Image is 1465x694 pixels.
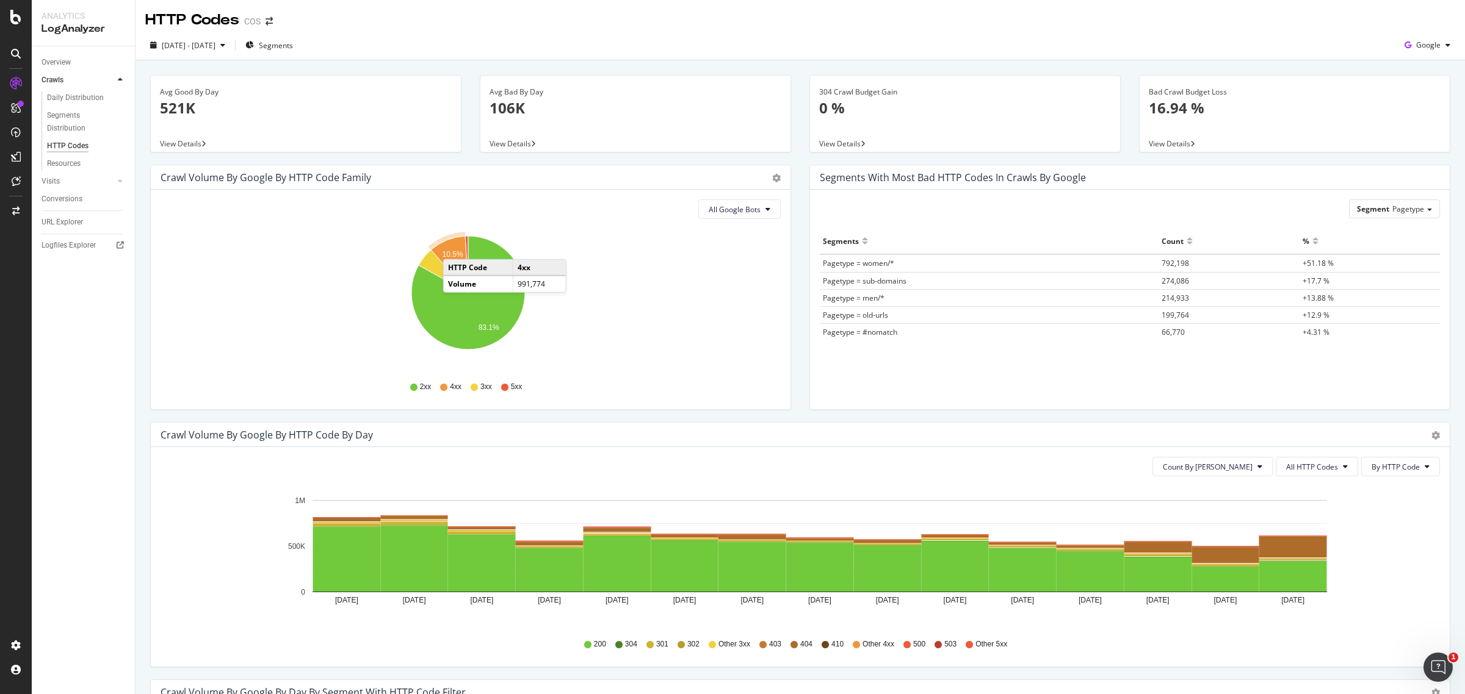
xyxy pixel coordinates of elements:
a: Resources [47,157,126,170]
div: Avg Bad By Day [490,87,781,98]
span: Segments [259,40,293,51]
div: URL Explorer [42,216,83,229]
text: [DATE] [808,596,831,604]
text: [DATE] [673,596,696,604]
a: Segments Distribution [47,109,126,135]
text: [DATE] [1214,596,1237,604]
text: 83.1% [479,324,499,332]
span: 410 [831,639,844,649]
a: Daily Distribution [47,91,126,104]
span: By HTTP Code [1372,462,1420,472]
text: [DATE] [1079,596,1102,604]
svg: A chart. [161,229,775,370]
text: [DATE] [335,596,358,604]
button: Segments [241,35,298,55]
span: 403 [769,639,781,649]
div: arrow-right-arrow-left [266,17,273,26]
span: All HTTP Codes [1286,462,1338,472]
div: Avg Good By Day [160,87,452,98]
text: [DATE] [944,596,967,604]
div: Segments [823,231,859,251]
span: 792,198 [1162,258,1189,268]
text: [DATE] [876,596,899,604]
div: gear [772,174,781,182]
text: [DATE] [538,596,561,604]
span: 301 [656,639,668,649]
span: Google [1416,40,1441,50]
span: 404 [800,639,812,649]
td: 4xx [513,260,566,276]
span: 200 [594,639,606,649]
span: 4xx [450,382,461,392]
span: 500 [913,639,925,649]
span: Pagetype = old-urls [823,310,888,320]
div: HTTP Codes [47,140,89,152]
td: Volume [444,276,513,292]
div: Resources [47,157,81,170]
div: Count [1162,231,1184,251]
span: 503 [944,639,957,649]
span: View Details [490,138,531,149]
td: 991,774 [513,276,566,292]
span: View Details [819,138,861,149]
div: Crawls [42,74,63,87]
p: 0 % [819,98,1111,118]
span: +13.88 % [1303,293,1334,303]
div: Crawl Volume by google by HTTP Code Family [161,171,371,184]
button: [DATE] - [DATE] [145,35,230,55]
span: View Details [160,138,201,149]
a: HTTP Codes [47,140,126,152]
div: Bad Crawl Budget Loss [1149,87,1441,98]
span: All Google Bots [709,204,761,215]
button: All HTTP Codes [1276,457,1358,476]
text: [DATE] [1146,596,1170,604]
text: 0 [301,588,305,596]
div: % [1303,231,1309,251]
span: Count By Day [1163,462,1253,472]
span: 199,764 [1162,310,1189,320]
div: gear [1431,431,1440,440]
button: Google [1400,35,1455,55]
div: Segments Distribution [47,109,115,135]
span: 3xx [480,382,492,392]
span: Other 3xx [718,639,750,649]
div: Daily Distribution [47,91,104,104]
div: Conversions [42,193,82,206]
button: All Google Bots [698,199,781,219]
span: Pagetype [1392,204,1424,214]
div: Crawl Volume by google by HTTP Code by Day [161,429,373,441]
span: +4.31 % [1303,327,1329,337]
span: Segment [1357,204,1389,214]
td: HTTP Code [444,260,513,276]
span: 1 [1449,653,1458,662]
div: HTTP Codes [145,10,239,30]
div: Segments with most bad HTTP codes in Crawls by google [820,171,1086,184]
p: 16.94 % [1149,98,1441,118]
span: 66,770 [1162,327,1185,337]
a: URL Explorer [42,216,126,229]
p: 521K [160,98,452,118]
button: By HTTP Code [1361,457,1440,476]
iframe: Intercom live chat [1423,653,1453,682]
span: 304 [625,639,637,649]
span: 274,086 [1162,276,1189,286]
span: View Details [1149,138,1190,149]
span: Pagetype = sub-domains [823,276,906,286]
span: Other 5xx [975,639,1007,649]
span: Other 4xx [863,639,894,649]
span: +51.18 % [1303,258,1334,268]
div: Overview [42,56,71,69]
text: 1M [295,496,305,505]
span: 2xx [420,382,432,392]
div: Logfiles Explorer [42,239,96,252]
div: COS [244,15,261,27]
a: Overview [42,56,126,69]
p: 106K [490,98,781,118]
svg: A chart. [161,486,1428,628]
text: [DATE] [740,596,764,604]
span: Pagetype = men/* [823,293,884,303]
button: Count By [PERSON_NAME] [1152,457,1273,476]
text: [DATE] [1281,596,1304,604]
